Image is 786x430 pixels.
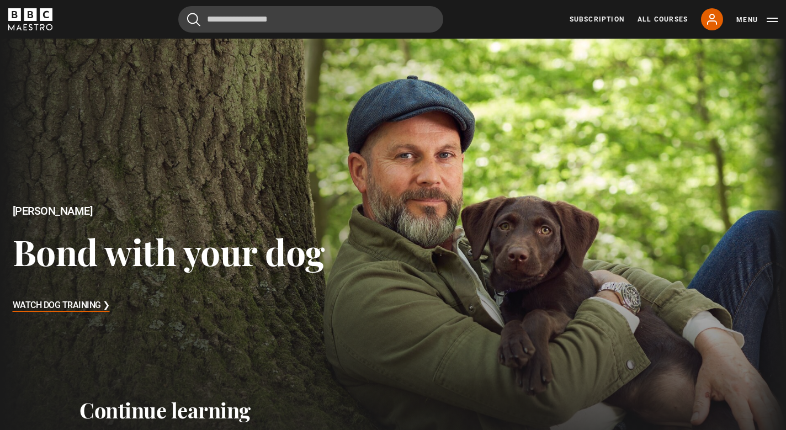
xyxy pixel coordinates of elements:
[8,8,52,30] svg: BBC Maestro
[13,230,325,273] h3: Bond with your dog
[178,6,443,33] input: Search
[13,298,110,314] h3: Watch Dog Training ❯
[736,14,778,25] button: Toggle navigation
[187,13,200,26] button: Submit the search query
[638,14,688,24] a: All Courses
[570,14,624,24] a: Subscription
[79,397,707,423] h2: Continue learning
[13,205,325,217] h2: [PERSON_NAME]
